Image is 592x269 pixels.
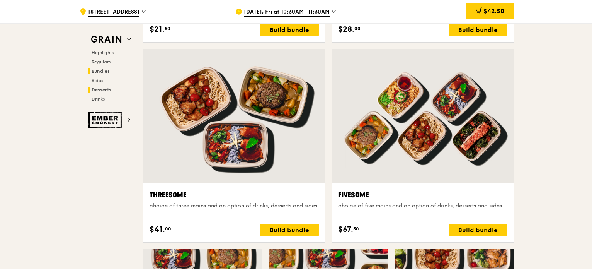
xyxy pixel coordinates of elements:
span: Desserts [92,87,111,93]
span: [STREET_ADDRESS] [88,8,139,17]
span: 00 [165,226,171,232]
span: Regulars [92,59,111,65]
img: Ember Smokery web logo [88,112,124,128]
span: 50 [353,226,359,232]
span: Bundles [92,69,110,74]
div: Build bundle [260,24,319,36]
span: $42.50 [483,7,504,15]
span: $41. [150,224,165,235]
span: 00 [354,26,361,32]
div: choice of five mains and an option of drinks, desserts and sides [338,202,507,210]
div: Fivesome [338,190,507,200]
span: Drinks [92,96,105,102]
span: $28. [338,24,354,35]
div: Build bundle [260,224,319,236]
span: $67. [338,224,353,235]
div: Build bundle [449,24,507,36]
span: $21. [150,24,165,35]
span: Sides [92,78,103,83]
span: Highlights [92,50,114,55]
div: Build bundle [449,224,507,236]
span: [DATE], Fri at 10:30AM–11:30AM [244,8,330,17]
span: 50 [165,26,170,32]
div: Threesome [150,190,319,200]
img: Grain web logo [88,33,124,46]
div: choice of three mains and an option of drinks, desserts and sides [150,202,319,210]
